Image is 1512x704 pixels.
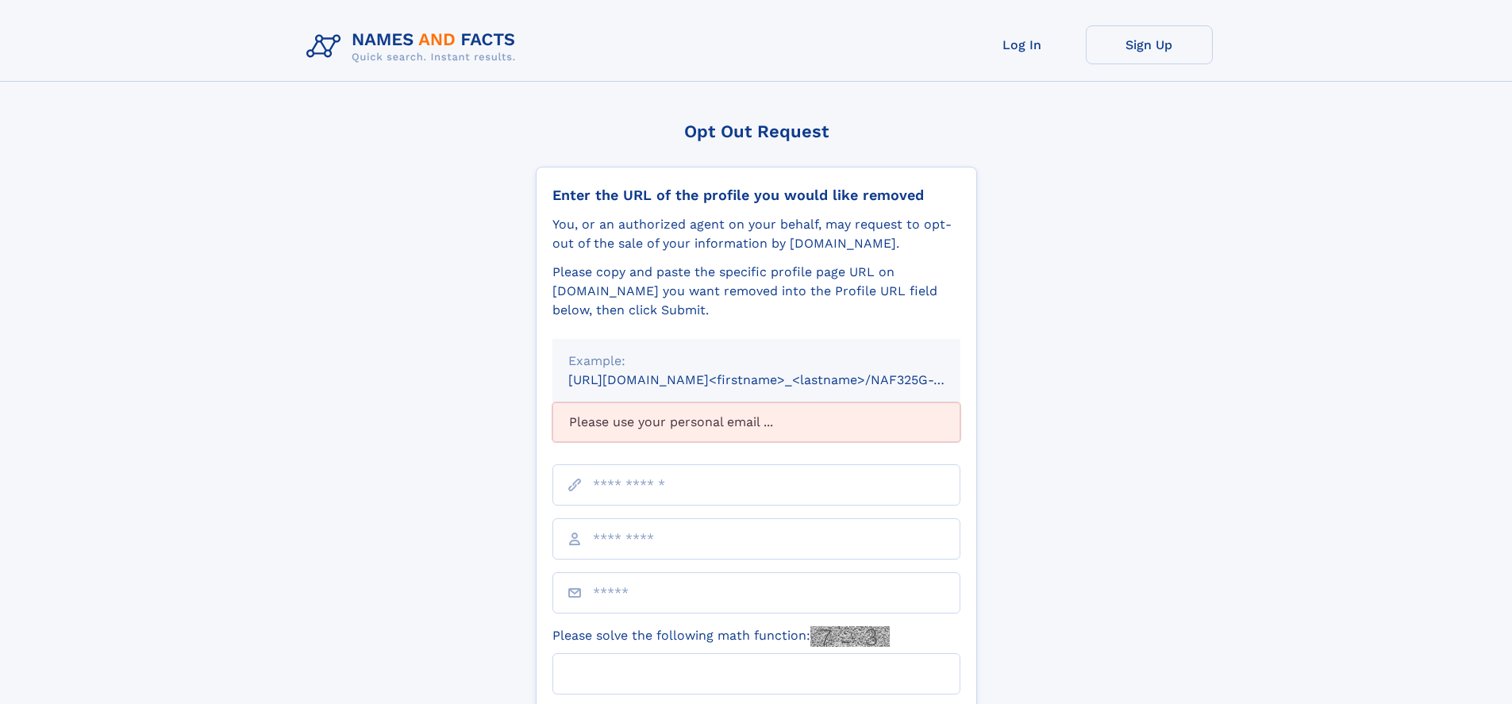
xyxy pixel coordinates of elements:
label: Please solve the following math function: [552,626,890,647]
div: Enter the URL of the profile you would like removed [552,187,960,204]
div: Please use your personal email ... [552,402,960,442]
a: Sign Up [1086,25,1213,64]
div: You, or an authorized agent on your behalf, may request to opt-out of the sale of your informatio... [552,215,960,253]
img: Logo Names and Facts [300,25,529,68]
small: [URL][DOMAIN_NAME]<firstname>_<lastname>/NAF325G-xxxxxxxx [568,372,991,387]
div: Please copy and paste the specific profile page URL on [DOMAIN_NAME] you want removed into the Pr... [552,263,960,320]
div: Example: [568,352,945,371]
div: Opt Out Request [536,121,977,141]
a: Log In [959,25,1086,64]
